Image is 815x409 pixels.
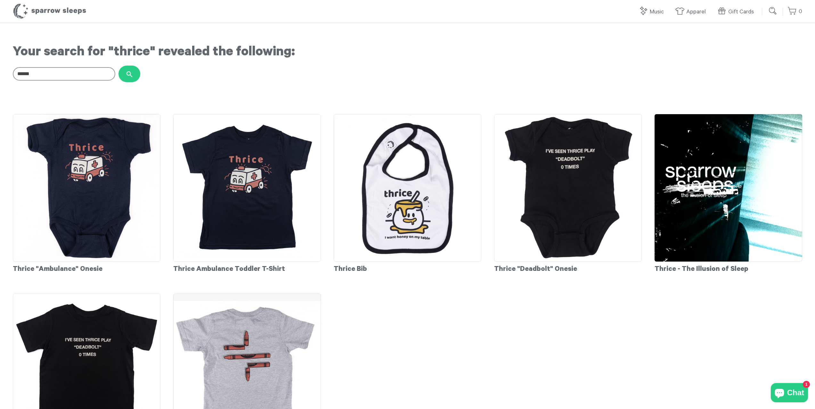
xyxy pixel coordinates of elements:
[639,5,667,19] a: Music
[655,114,802,262] img: SS-TheIllusionOfSleep-Cover-1600x1600_grande.png
[13,262,160,274] div: Thrice "Ambulance" Onesie
[334,114,481,274] a: Thrice Bib
[173,114,321,262] img: Thrice-AmbulanceToddlerTee_grande.png
[494,262,642,274] div: Thrice "Deadbolt" Onesie
[334,114,481,262] img: Thrice-Bib_grande.png
[334,262,481,274] div: Thrice Bib
[655,114,802,274] a: Thrice - The Illusion of Sleep
[675,5,709,19] a: Apparel
[787,5,802,19] a: 0
[769,383,810,404] inbox-online-store-chat: Shopify online store chat
[494,114,642,274] a: Thrice "Deadbolt" Onesie
[173,262,321,274] div: Thrice Ambulance Toddler T-Shirt
[13,114,160,274] a: Thrice "Ambulance" Onesie
[717,5,757,19] a: Gift Cards
[13,45,802,61] h1: Your search for "thrice" revealed the following:
[173,114,321,274] a: Thrice Ambulance Toddler T-Shirt
[13,114,160,262] img: Thrice-AmbulanceOnesie_grande.png
[494,114,642,262] img: Thrice-DeadboltOnesie_grande.png
[767,4,779,17] input: Submit
[655,262,802,274] div: Thrice - The Illusion of Sleep
[13,3,86,19] h1: Sparrow Sleeps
